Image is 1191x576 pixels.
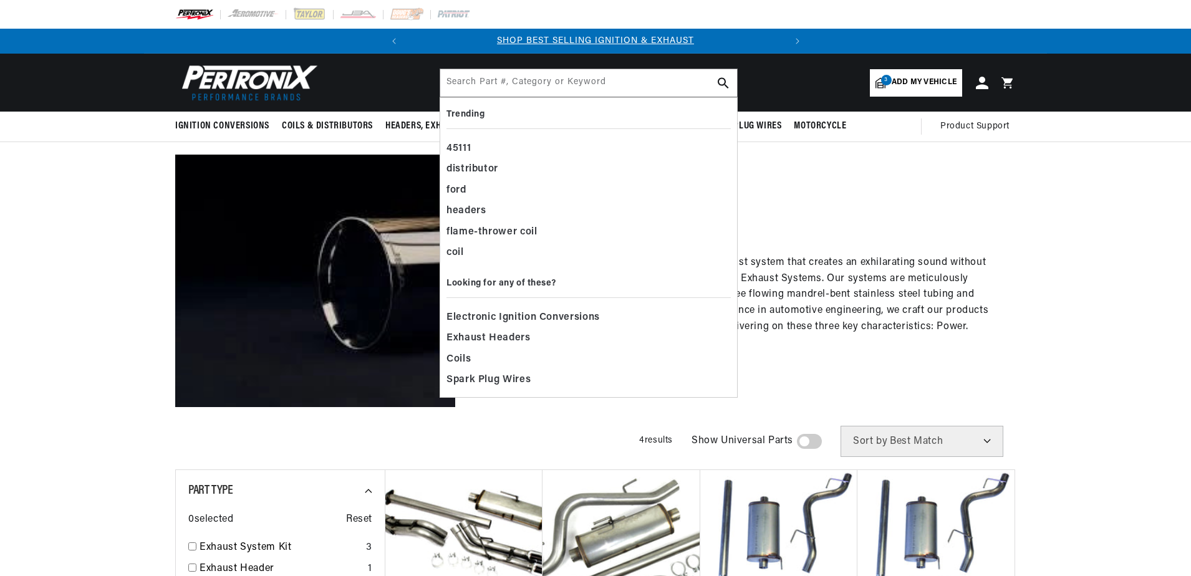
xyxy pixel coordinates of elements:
span: 4 results [639,436,673,445]
div: coil [446,242,731,264]
summary: Spark Plug Wires [700,112,788,141]
summary: Motorcycle [788,112,852,141]
div: flame-thrower coil [446,222,731,243]
div: 45111 [446,138,731,160]
div: ford [446,180,731,201]
span: Motorcycle [794,120,846,133]
img: Exhaust Systems [175,155,455,406]
div: 1 of 2 [407,34,785,48]
span: 3 [881,75,892,85]
summary: Coils & Distributors [276,112,379,141]
span: Add my vehicle [892,77,957,89]
span: 0 selected [188,512,233,528]
span: Coils [446,351,471,368]
img: Pertronix [175,61,319,104]
a: 3Add my vehicle [870,69,962,97]
div: Announcement [407,34,785,48]
span: Part Type [188,484,233,497]
button: Translation missing: en.sections.announcements.next_announcement [785,29,810,54]
summary: Product Support [940,112,1016,142]
b: Trending [446,110,485,119]
slideshow-component: Translation missing: en.sections.announcements.announcement_bar [144,29,1047,54]
span: Coils & Distributors [282,120,373,133]
button: search button [710,69,737,97]
span: Spark Plug Wires [446,372,531,389]
button: Translation missing: en.sections.announcements.previous_announcement [382,29,407,54]
div: 3 [366,540,372,556]
span: Reset [346,512,372,528]
select: Sort by [841,426,1003,457]
span: Sort by [853,436,887,446]
span: Headers, Exhausts & Components [385,120,531,133]
span: Ignition Conversions [175,120,269,133]
span: Exhaust Headers [446,330,531,347]
a: Exhaust System Kit [200,540,361,556]
summary: Ignition Conversions [175,112,276,141]
summary: Headers, Exhausts & Components [379,112,538,141]
div: distributor [446,159,731,180]
span: Product Support [940,120,1010,133]
input: Search Part #, Category or Keyword [440,69,737,97]
a: SHOP BEST SELLING IGNITION & EXHAUST [497,36,694,46]
span: Electronic Ignition Conversions [446,309,600,327]
b: Looking for any of these? [446,279,556,288]
div: headers [446,201,731,222]
span: Show Universal Parts [692,433,793,449]
span: Spark Plug Wires [706,120,782,133]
